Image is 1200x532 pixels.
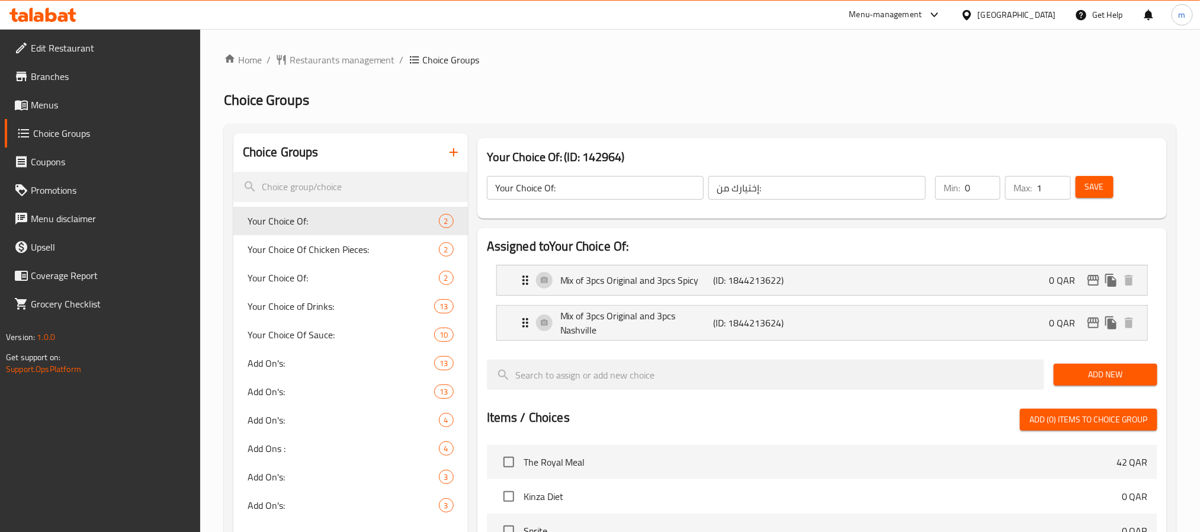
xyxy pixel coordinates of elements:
[439,498,454,512] div: Choices
[1013,181,1032,195] p: Max:
[233,292,468,321] div: Your Choice of Drinks:13
[487,409,570,427] h2: Items / Choices
[439,273,453,284] span: 2
[1120,271,1138,289] button: delete
[31,297,191,311] span: Grocery Checklist
[290,53,395,67] span: Restaurants management
[5,176,200,204] a: Promotions
[248,441,439,456] span: Add Ons :
[400,53,404,67] li: /
[6,329,35,345] span: Version:
[233,349,468,377] div: Add On's:13
[434,356,453,370] div: Choices
[233,434,468,463] div: Add Ons :4
[435,358,453,369] span: 13
[487,238,1157,255] h2: Assigned to Your Choice Of:
[497,306,1147,340] div: Expand
[6,361,81,377] a: Support.OpsPlatform
[37,329,55,345] span: 1.0.0
[1122,489,1148,504] p: 0 QAR
[267,53,271,67] li: /
[434,384,453,399] div: Choices
[487,148,1157,166] h3: Your Choice Of: (ID: 142964)
[31,240,191,254] span: Upsell
[248,271,439,285] span: Your Choice Of:
[248,214,439,228] span: Your Choice Of:
[1063,367,1148,382] span: Add New
[31,41,191,55] span: Edit Restaurant
[439,271,454,285] div: Choices
[434,299,453,313] div: Choices
[439,443,453,454] span: 4
[1054,364,1157,386] button: Add New
[233,406,468,434] div: Add On's:4
[1102,271,1120,289] button: duplicate
[33,126,191,140] span: Choice Groups
[713,273,815,287] p: (ID: 1844213622)
[31,268,191,283] span: Coverage Report
[1085,271,1102,289] button: edit
[248,384,435,399] span: Add On's:
[6,350,60,365] span: Get support on:
[5,34,200,62] a: Edit Restaurant
[5,261,200,290] a: Coverage Report
[435,386,453,398] span: 13
[275,53,395,67] a: Restaurants management
[233,491,468,520] div: Add On's:3
[5,62,200,91] a: Branches
[233,264,468,292] div: Your Choice Of:2
[233,172,468,202] input: search
[243,143,319,161] h2: Choice Groups
[487,300,1157,345] li: Expand
[224,53,1176,67] nav: breadcrumb
[497,265,1147,295] div: Expand
[233,463,468,491] div: Add On's:3
[5,119,200,148] a: Choice Groups
[560,309,713,337] p: Mix of 3pcs Original and 3pcs Nashville
[248,242,439,257] span: Your Choice Of Chicken Pieces:
[5,290,200,318] a: Grocery Checklist
[1179,8,1186,21] span: m
[224,86,309,113] span: Choice Groups
[978,8,1056,21] div: [GEOGRAPHIC_DATA]
[423,53,480,67] span: Choice Groups
[31,98,191,112] span: Menus
[5,233,200,261] a: Upsell
[224,53,262,67] a: Home
[31,211,191,226] span: Menu disclaimer
[944,181,960,195] p: Min:
[439,244,453,255] span: 2
[524,455,1116,469] span: The Royal Meal
[248,328,435,342] span: Your Choice Of Sauce:
[5,148,200,176] a: Coupons
[233,235,468,264] div: Your Choice Of Chicken Pieces:2
[496,450,521,475] span: Select choice
[560,273,713,287] p: Mix of 3pcs Original and 3pcs Spicy
[434,328,453,342] div: Choices
[487,260,1157,300] li: Expand
[439,242,454,257] div: Choices
[1116,455,1148,469] p: 42 QAR
[31,155,191,169] span: Coupons
[1049,316,1085,330] p: 0 QAR
[439,214,454,228] div: Choices
[439,472,453,483] span: 3
[1076,176,1114,198] button: Save
[233,321,468,349] div: Your Choice Of Sauce:10
[439,216,453,227] span: 2
[233,207,468,235] div: Your Choice Of:2
[31,183,191,197] span: Promotions
[233,377,468,406] div: Add On's:13
[439,413,454,427] div: Choices
[1020,409,1157,431] button: Add (0) items to choice group
[1120,314,1138,332] button: delete
[439,470,454,484] div: Choices
[5,204,200,233] a: Menu disclaimer
[248,413,439,427] span: Add On's:
[435,301,453,312] span: 13
[248,356,435,370] span: Add On's:
[713,316,815,330] p: (ID: 1844213624)
[849,8,922,22] div: Menu-management
[439,415,453,426] span: 4
[496,484,521,509] span: Select choice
